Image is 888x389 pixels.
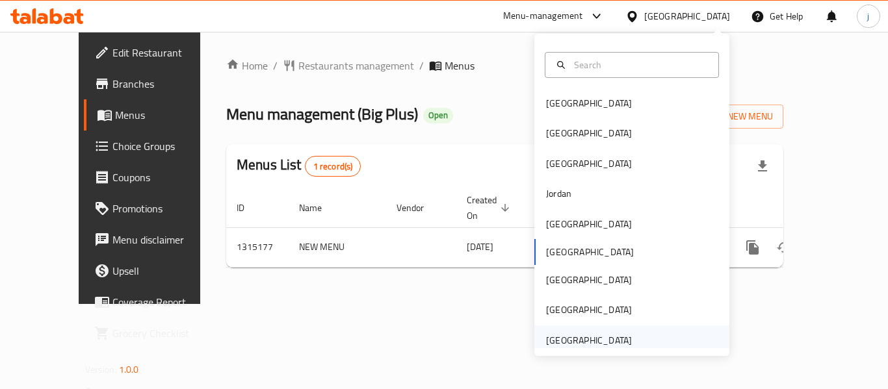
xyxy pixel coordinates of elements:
a: Upsell [84,255,227,286]
span: Restaurants management [298,58,414,73]
span: Menus [115,107,216,123]
a: Edit Restaurant [84,37,227,68]
span: j [867,9,869,23]
div: [GEOGRAPHIC_DATA] [546,333,632,347]
h2: Menus List [237,155,361,177]
button: Change Status [768,232,800,263]
div: [GEOGRAPHIC_DATA] [546,126,632,140]
span: Upsell [112,263,216,279]
td: NEW MENU [289,227,386,267]
a: Menus [84,99,227,131]
span: Vendor [397,200,441,216]
span: Grocery Checklist [112,325,216,341]
a: Branches [84,68,227,99]
a: Home [226,58,268,73]
span: Menu disclaimer [112,232,216,247]
div: [GEOGRAPHIC_DATA] [644,9,730,23]
span: Menu management ( Big Plus ) [226,99,418,129]
div: [GEOGRAPHIC_DATA] [546,96,632,110]
span: Coupons [112,169,216,185]
span: 1.0.0 [119,361,139,378]
span: Open [423,110,453,121]
span: Edit Restaurant [112,45,216,60]
span: Promotions [112,201,216,216]
span: Coverage Report [112,294,216,310]
a: Grocery Checklist [84,318,227,349]
a: Restaurants management [283,58,414,73]
button: Add New Menu [683,105,783,129]
div: Total records count [305,156,361,177]
a: Coverage Report [84,286,227,318]
span: Name [299,200,339,216]
span: [DATE] [467,238,493,255]
button: more [737,232,768,263]
span: Created On [467,192,514,223]
a: Coupons [84,162,227,193]
td: 1315177 [226,227,289,267]
span: 1 record(s) [306,160,361,173]
div: [GEOGRAPHIC_DATA] [546,273,632,287]
a: Menu disclaimer [84,224,227,255]
a: Choice Groups [84,131,227,162]
div: Jordan [546,186,571,201]
div: [GEOGRAPHIC_DATA] [546,303,632,317]
nav: breadcrumb [226,58,783,73]
li: / [419,58,424,73]
span: Add New Menu [693,108,773,125]
span: Choice Groups [112,138,216,154]
div: Export file [747,151,778,182]
span: Menus [445,58,475,73]
div: [GEOGRAPHIC_DATA] [546,217,632,231]
div: Menu-management [503,8,583,24]
span: Branches [112,76,216,92]
a: Promotions [84,193,227,224]
input: Search [569,58,711,72]
span: Version: [85,361,117,378]
span: ID [237,200,261,216]
div: [GEOGRAPHIC_DATA] [546,157,632,171]
li: / [273,58,278,73]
